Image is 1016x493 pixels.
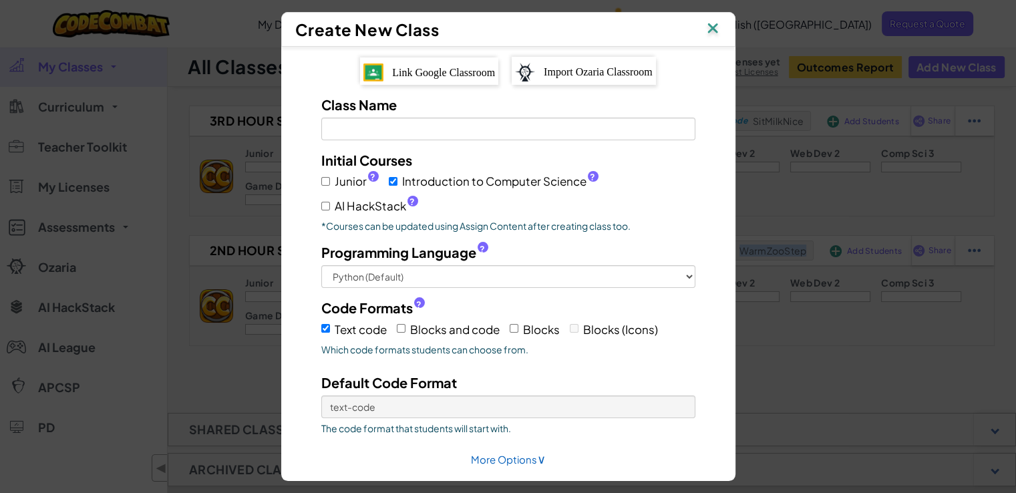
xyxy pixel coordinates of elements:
span: The code format that students will start with. [321,422,695,435]
input: Blocks [510,324,518,333]
span: ∨ [537,451,546,466]
span: ? [370,172,375,182]
input: Blocks (Icons) [570,324,578,333]
span: Create New Class [295,19,440,39]
span: ? [409,196,415,207]
img: ozaria-logo.png [515,63,535,81]
span: Junior [335,172,379,191]
a: More Options [471,453,546,466]
span: Blocks (Icons) [583,322,658,337]
label: Initial Courses [321,150,412,170]
p: *Courses can be updated using Assign Content after creating class too. [321,219,695,232]
img: IconGoogleClassroom.svg [363,63,383,81]
input: Blocks and code [397,324,405,333]
span: AI HackStack [335,196,418,216]
input: AI HackStack? [321,202,330,210]
span: Default Code Format [321,374,457,391]
span: ? [480,244,485,255]
input: Introduction to Computer Science? [389,177,397,186]
span: Programming Language [321,242,476,262]
input: Text code [321,324,330,333]
span: Which code formats students can choose from. [321,343,695,356]
span: Import Ozaria Classroom [544,66,653,77]
input: Junior? [321,177,330,186]
span: Introduction to Computer Science [402,172,599,191]
span: ? [416,299,421,310]
span: ? [590,172,595,182]
span: Class Name [321,96,397,113]
span: Code Formats [321,298,413,317]
span: Blocks [523,322,560,337]
span: Text code [335,322,387,337]
img: IconClose.svg [704,19,721,39]
span: Blocks and code [410,322,500,337]
span: Link Google Classroom [392,67,495,78]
